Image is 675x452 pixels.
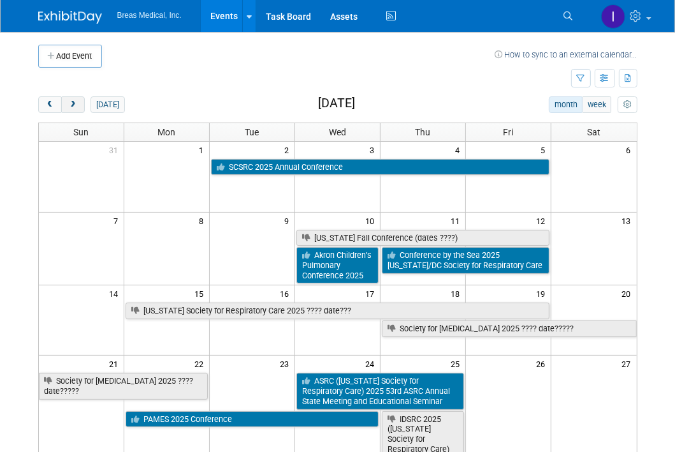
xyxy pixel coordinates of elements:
[535,213,551,229] span: 12
[73,127,89,137] span: Sun
[296,230,549,246] a: [US_STATE] Fall Conference (dates ????)
[279,285,294,301] span: 16
[582,96,611,113] button: week
[158,127,176,137] span: Mon
[621,356,637,372] span: 27
[535,285,551,301] span: 19
[112,213,124,229] span: 7
[318,96,355,110] h2: [DATE]
[449,356,465,372] span: 25
[535,356,551,372] span: 26
[364,356,380,372] span: 24
[108,356,124,372] span: 21
[38,45,102,68] button: Add Event
[108,142,124,158] span: 31
[382,320,637,337] a: Society for [MEDICAL_DATA] 2025 ???? date?????
[329,127,346,137] span: Wed
[495,50,637,59] a: How to sync to an external calendar...
[38,11,102,24] img: ExhibitDay
[245,127,259,137] span: Tue
[108,285,124,301] span: 14
[368,142,380,158] span: 3
[279,356,294,372] span: 23
[549,96,583,113] button: month
[587,127,600,137] span: Sat
[601,4,625,29] img: Inga Dolezar
[296,247,379,283] a: Akron Children’s Pulmonary Conference 2025
[454,142,465,158] span: 4
[296,373,464,409] a: ASRC ([US_STATE] Society for Respiratory Care) 2025 53rd ASRC Annual State Meeting and Educationa...
[283,142,294,158] span: 2
[449,213,465,229] span: 11
[198,142,209,158] span: 1
[539,142,551,158] span: 5
[126,411,379,428] a: PAMES 2025 Conference
[449,285,465,301] span: 18
[211,159,549,176] a: SCSRC 2025 Annual Conference
[416,127,431,137] span: Thu
[382,247,549,273] a: Conference by the Sea 2025 [US_STATE]/DC Society for Respiratory Care
[504,127,514,137] span: Fri
[39,373,208,399] a: Society for [MEDICAL_DATA] 2025 ???? date?????
[618,96,637,113] button: myCustomButton
[126,303,549,319] a: [US_STATE] Society for Respiratory Care 2025 ???? date???
[117,11,182,20] span: Breas Medical, Inc.
[193,285,209,301] span: 15
[625,142,637,158] span: 6
[621,213,637,229] span: 13
[61,96,85,113] button: next
[623,101,632,109] i: Personalize Calendar
[198,213,209,229] span: 8
[38,96,62,113] button: prev
[283,213,294,229] span: 9
[364,285,380,301] span: 17
[193,356,209,372] span: 22
[364,213,380,229] span: 10
[621,285,637,301] span: 20
[91,96,124,113] button: [DATE]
